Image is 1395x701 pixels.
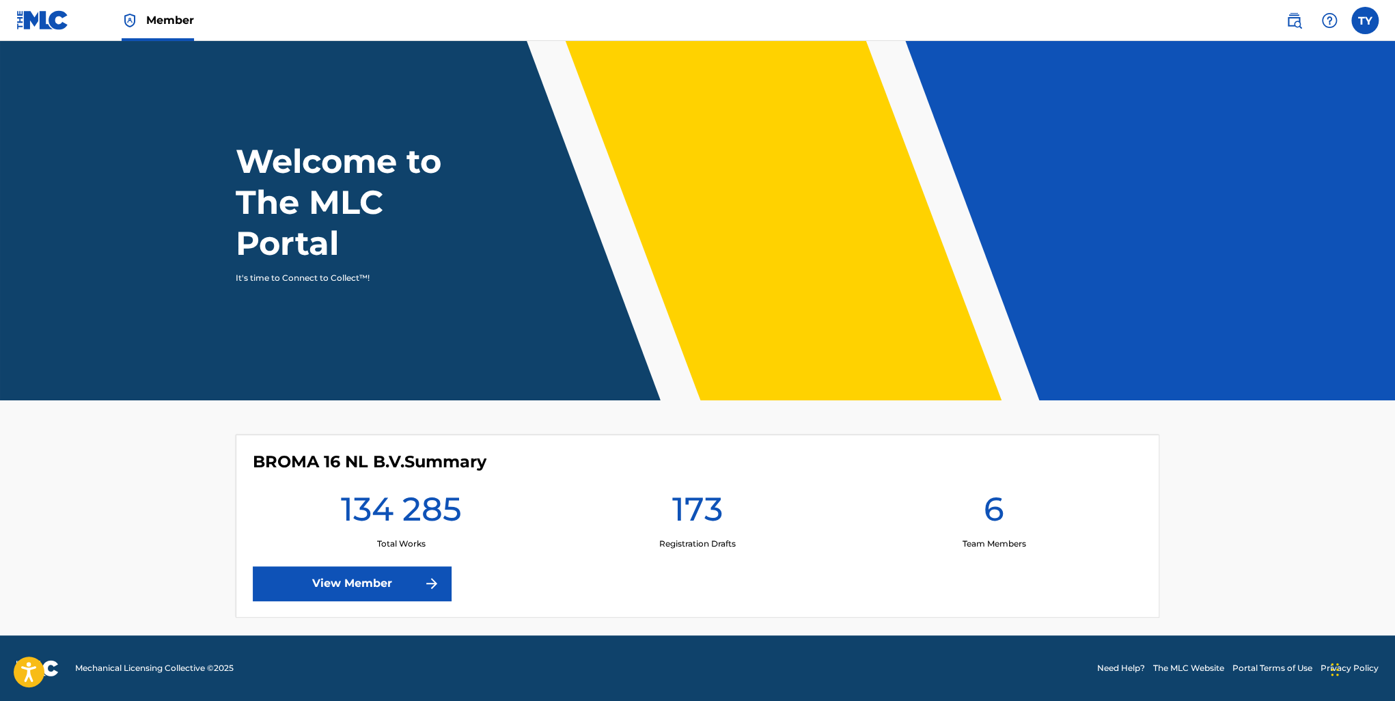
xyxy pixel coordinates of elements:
[1316,7,1343,34] div: Help
[1321,662,1379,674] a: Privacy Policy
[1331,649,1339,690] div: Перетащить
[236,141,491,264] h1: Welcome to The MLC Portal
[1286,12,1302,29] img: search
[424,575,440,592] img: f7272a7cc735f4ea7f67.svg
[122,12,138,29] img: Top Rightsholder
[1321,12,1338,29] img: help
[236,272,473,284] p: It's time to Connect to Collect™!
[253,452,486,472] h4: BROMA 16 NL B.V.
[984,489,1004,538] h1: 6
[16,10,69,30] img: MLC Logo
[1097,662,1145,674] a: Need Help?
[1232,662,1312,674] a: Portal Terms of Use
[659,538,736,550] p: Registration Drafts
[1351,7,1379,34] div: User Menu
[1153,662,1224,674] a: The MLC Website
[253,566,451,601] a: View Member
[672,489,723,538] h1: 173
[1327,635,1395,701] iframe: Chat Widget
[146,12,194,28] span: Member
[16,660,59,676] img: logo
[962,538,1025,550] p: Team Members
[376,538,425,550] p: Total Works
[75,662,234,674] span: Mechanical Licensing Collective © 2025
[1280,7,1308,34] a: Public Search
[1327,635,1395,701] div: Виджет чата
[340,489,461,538] h1: 134 285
